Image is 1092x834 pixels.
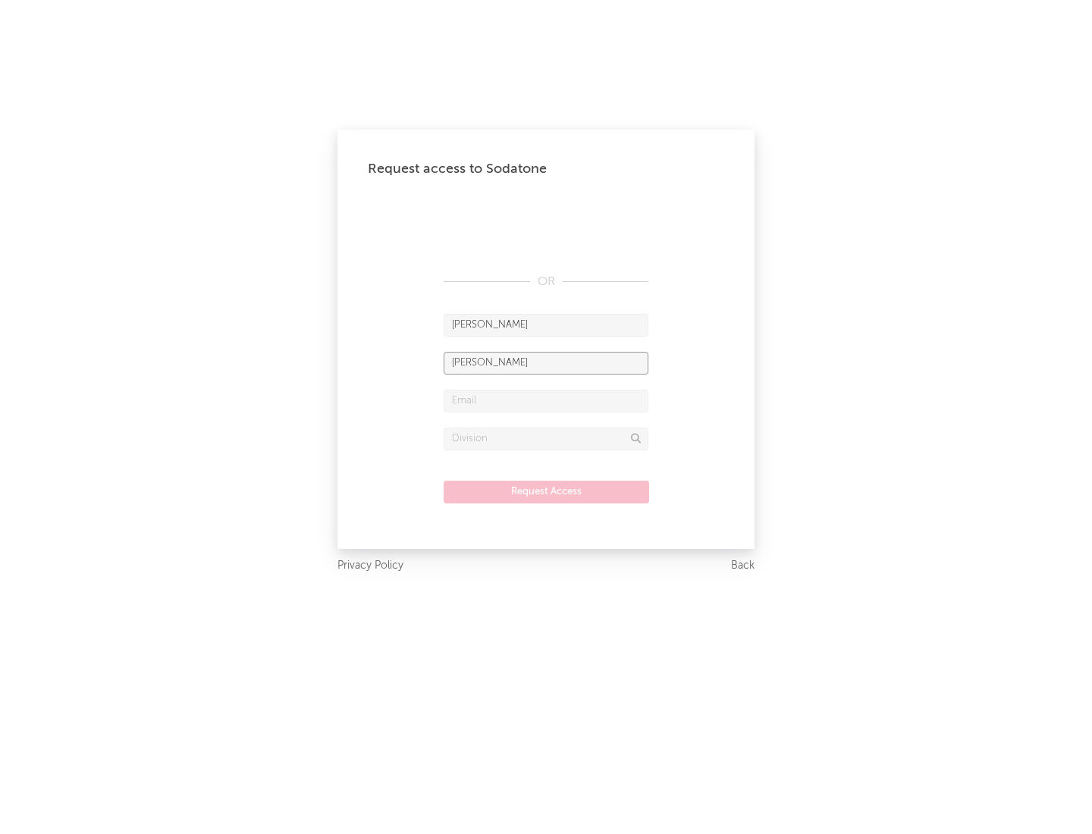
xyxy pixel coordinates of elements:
[444,273,648,291] div: OR
[444,390,648,412] input: Email
[444,314,648,337] input: First Name
[368,160,724,178] div: Request access to Sodatone
[731,557,755,575] a: Back
[444,481,649,503] button: Request Access
[444,428,648,450] input: Division
[444,352,648,375] input: Last Name
[337,557,403,575] a: Privacy Policy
